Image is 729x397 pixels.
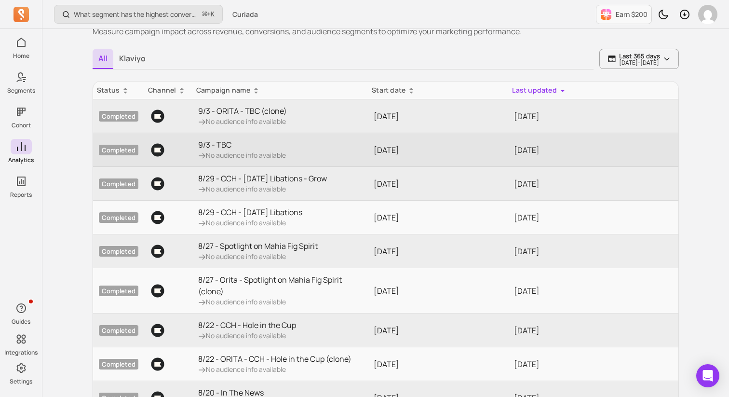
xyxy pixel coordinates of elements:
[514,325,540,336] span: [DATE]
[99,246,138,257] p: completed
[11,299,32,328] button: Guides
[202,9,207,21] kbd: ⌘
[198,173,327,184] p: 8/29 - CCH - [DATE] Libations - Grow
[198,240,318,252] p: 8/27 - Spotlight on Mahia Fig Spirit
[374,286,399,296] span: [DATE]
[97,85,140,95] div: status
[374,325,399,336] span: [DATE]
[514,178,540,189] span: [DATE]
[198,319,296,331] p: 8/22 - CCH - Hole in the Cup
[93,49,113,69] button: All
[198,297,362,307] p: No audience info available
[198,151,286,160] p: No audience info available
[13,52,29,60] p: Home
[514,359,540,370] span: [DATE]
[654,5,673,24] button: Toggle dark mode
[514,111,540,122] span: [DATE]
[374,145,399,155] span: [DATE]
[198,117,287,126] p: No audience info available
[374,111,399,122] span: [DATE]
[99,145,138,155] p: completed
[211,11,215,18] kbd: K
[374,212,399,223] span: [DATE]
[198,218,302,228] p: No audience info available
[514,286,540,296] span: [DATE]
[12,318,30,326] p: Guides
[198,274,362,307] button: 8/27 - Orita - Spotlight on Mahia Fig Spirit (clone)No audience info available
[198,319,296,341] button: 8/22 - CCH - Hole in the CupNo audience info available
[10,191,32,199] p: Reports
[99,212,138,223] p: completed
[7,87,35,95] p: Segments
[99,286,138,296] p: completed
[619,52,660,60] p: Last 365 days
[514,212,540,223] span: [DATE]
[374,178,399,189] span: [DATE]
[198,105,287,126] button: 9/3 - ORITA - TBC (clone)No audience info available
[198,274,362,297] p: 8/27 - Orita - Spotlight on Mahia Fig Spirit (clone)
[198,353,351,374] button: 8/22 - ORITA - CCH - Hole in the Cup (clone)No audience info available
[198,353,351,365] p: 8/22 - ORITA - CCH - Hole in the Cup (clone)
[198,365,351,374] p: No audience info available
[196,85,364,95] div: Campaign name
[696,364,719,387] div: Open Intercom Messenger
[198,206,302,218] p: 8/29 - CCH - [DATE] Libations
[198,139,286,151] p: 9/3 - TBC
[99,178,138,189] p: completed
[232,10,258,19] span: Curiada
[198,240,318,261] button: 8/27 - Spotlight on Mahia Fig SpiritNo audience info available
[198,139,286,160] button: 9/3 - TBCNo audience info available
[227,6,264,23] button: Curiada
[202,9,215,19] span: +
[514,145,540,155] span: [DATE]
[198,206,302,228] button: 8/29 - CCH - [DATE] LibationsNo audience info available
[198,252,318,261] p: No audience info available
[10,378,32,385] p: Settings
[596,5,652,24] button: Earn $200
[54,5,223,24] button: What segment has the highest conversion rate in a campaign?⌘+K
[148,85,189,95] div: channel
[113,49,151,68] button: Klaviyo
[74,10,199,19] p: What segment has the highest conversion rate in a campaign?
[99,359,138,370] p: completed
[198,105,287,117] p: 9/3 - ORITA - TBC (clone)
[12,122,31,129] p: Cohort
[8,156,34,164] p: Analytics
[619,60,660,66] p: [DATE] - [DATE]
[599,49,679,69] button: Last 365 days[DATE]-[DATE]
[514,246,540,257] span: [DATE]
[99,325,138,336] p: completed
[374,246,399,257] span: [DATE]
[698,5,717,24] img: avatar
[512,85,675,95] div: Last updated
[616,10,648,19] p: Earn $200
[93,26,522,37] p: Measure campaign impact across revenue, conversions, and audience segments to optimize your marke...
[4,349,38,356] p: Integrations
[198,173,327,194] button: 8/29 - CCH - [DATE] Libations - GrowNo audience info available
[374,359,399,370] span: [DATE]
[372,85,504,95] div: Start date
[99,111,138,122] p: completed
[198,184,327,194] p: No audience info available
[198,331,296,341] p: No audience info available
